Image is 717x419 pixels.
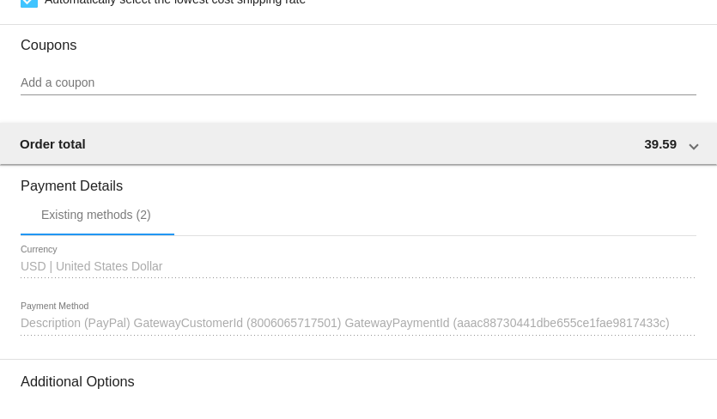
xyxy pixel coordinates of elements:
input: Add a coupon [21,76,696,90]
div: Existing methods (2) [41,208,151,222]
span: 39.59 [644,137,677,151]
h3: Coupons [21,24,696,53]
span: Order total [20,137,86,151]
span: USD | United States Dollar [21,259,162,273]
h3: Additional Options [21,373,696,390]
h3: Payment Details [21,165,696,194]
span: Description (PayPal) GatewayCustomerId (8006065717501) GatewayPaymentId (aaac88730441dbe655ce1fae... [21,316,670,330]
